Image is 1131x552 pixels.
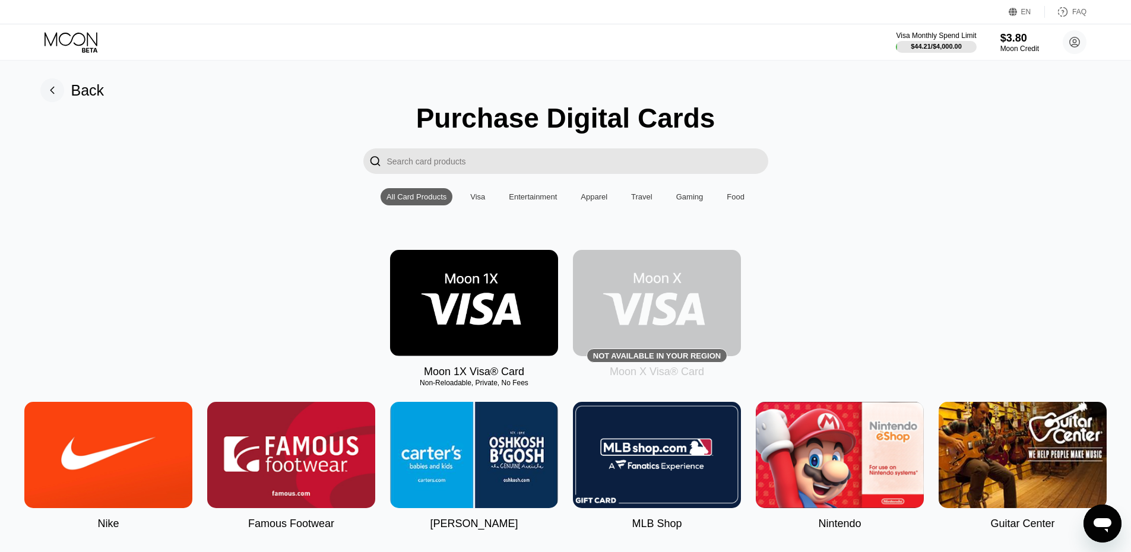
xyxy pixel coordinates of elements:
[1072,8,1086,16] div: FAQ
[248,518,334,530] div: Famous Footwear
[727,192,745,201] div: Food
[40,78,104,102] div: Back
[430,518,518,530] div: [PERSON_NAME]
[1045,6,1086,18] div: FAQ
[575,188,613,205] div: Apparel
[625,188,658,205] div: Travel
[386,192,446,201] div: All Card Products
[593,351,721,360] div: Not available in your region
[896,31,976,40] div: Visa Monthly Spend Limit
[464,188,491,205] div: Visa
[1000,45,1039,53] div: Moon Credit
[503,188,563,205] div: Entertainment
[610,366,704,378] div: Moon X Visa® Card
[470,192,485,201] div: Visa
[1000,32,1039,53] div: $3.80Moon Credit
[818,518,861,530] div: Nintendo
[97,518,119,530] div: Nike
[1084,505,1122,543] iframe: Button to launch messaging window
[631,192,652,201] div: Travel
[896,31,976,53] div: Visa Monthly Spend Limit$44.21/$4,000.00
[381,188,452,205] div: All Card Products
[71,82,104,99] div: Back
[390,379,558,387] div: Non-Reloadable, Private, No Fees
[1000,32,1039,45] div: $3.80
[416,102,715,134] div: Purchase Digital Cards
[387,148,768,174] input: Search card products
[676,192,704,201] div: Gaming
[721,188,750,205] div: Food
[632,518,682,530] div: MLB Shop
[1009,6,1045,18] div: EN
[573,250,741,356] div: Not available in your region
[369,154,381,168] div: 
[670,188,709,205] div: Gaming
[911,43,962,50] div: $44.21 / $4,000.00
[1021,8,1031,16] div: EN
[363,148,387,174] div: 
[990,518,1054,530] div: Guitar Center
[424,366,524,378] div: Moon 1X Visa® Card
[509,192,557,201] div: Entertainment
[581,192,607,201] div: Apparel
